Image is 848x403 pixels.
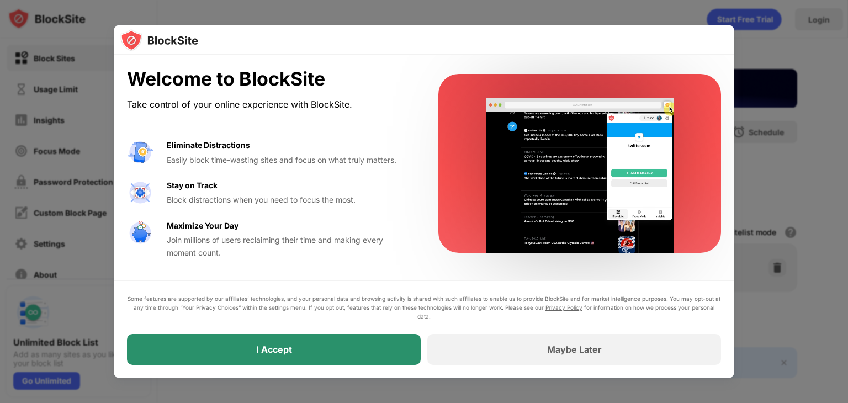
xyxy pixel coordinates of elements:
a: Privacy Policy [545,304,582,311]
img: logo-blocksite.svg [120,29,198,51]
div: Welcome to BlockSite [127,68,412,91]
div: Stay on Track [167,179,218,192]
div: Eliminate Distractions [167,139,250,151]
div: Maximize Your Day [167,220,239,232]
div: Easily block time-wasting sites and focus on what truly matters. [167,154,412,166]
div: Join millions of users reclaiming their time and making every moment count. [167,234,412,259]
div: Block distractions when you need to focus the most. [167,194,412,206]
img: value-safe-time.svg [127,220,153,246]
div: Take control of your online experience with BlockSite. [127,97,412,113]
img: value-focus.svg [127,179,153,206]
div: I Accept [256,344,292,355]
img: value-avoid-distractions.svg [127,139,153,166]
div: Maybe Later [547,344,602,355]
div: Some features are supported by our affiliates’ technologies, and your personal data and browsing ... [127,294,721,321]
